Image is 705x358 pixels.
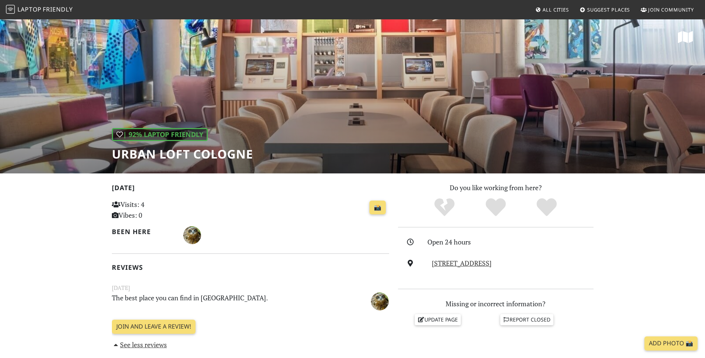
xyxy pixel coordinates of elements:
a: Add Photo 📸 [644,336,698,351]
span: Friendly [43,5,72,13]
p: The best place you can find in [GEOGRAPHIC_DATA]. [107,293,346,309]
div: | 92% Laptop Friendly [112,128,208,141]
h2: Reviews [112,263,389,271]
a: Join Community [638,3,697,16]
span: Laptop [17,5,42,13]
span: All Cities [543,6,569,13]
span: Suggest Places [587,6,630,13]
h2: [DATE] [112,184,389,195]
div: Open 24 hours [427,237,598,247]
a: Suggest Places [577,3,633,16]
div: Definitely! [521,197,572,218]
h2: Been here [112,228,175,236]
a: Report closed [500,314,554,325]
h1: URBAN LOFT Cologne [112,147,253,161]
a: 📸 [369,201,386,215]
a: Join and leave a review! [112,320,195,334]
a: LaptopFriendly LaptopFriendly [6,3,73,16]
p: Visits: 4 Vibes: 0 [112,199,198,221]
a: Update page [415,314,461,325]
img: 2954-maksim.jpg [371,293,389,310]
div: No [419,197,470,218]
small: [DATE] [107,283,394,293]
img: LaptopFriendly [6,5,15,14]
a: See less reviews [112,340,167,349]
a: All Cities [532,3,572,16]
span: Join Community [648,6,694,13]
div: Yes [470,197,521,218]
a: [STREET_ADDRESS] [432,259,492,268]
span: Максим Сабянин [371,296,389,305]
span: Максим Сабянин [183,230,201,239]
p: Missing or incorrect information? [398,298,594,309]
p: Do you like working from here? [398,182,594,193]
img: 2954-maksim.jpg [183,226,201,244]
